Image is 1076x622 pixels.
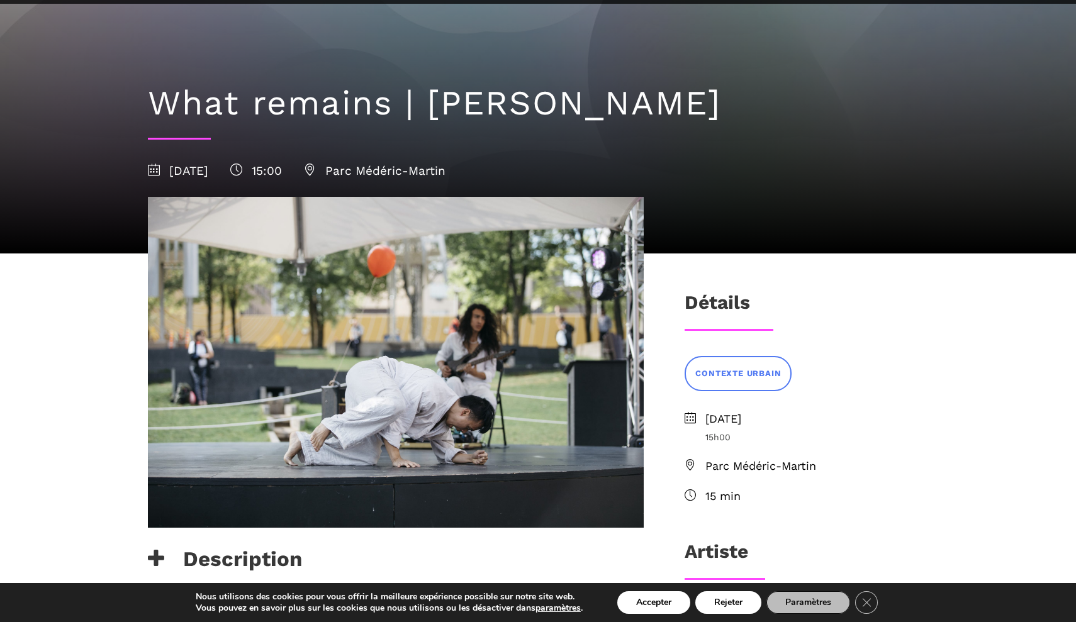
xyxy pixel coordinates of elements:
[196,603,583,614] p: Vous pouvez en savoir plus sur les cookies que nous utilisons ou les désactiver dans .
[705,457,928,475] span: Parc Médéric-Martin
[766,591,850,614] button: Paramètres
[705,430,928,444] span: 15h00
[685,540,748,572] h3: Artiste
[230,164,282,178] span: 15:00
[855,591,878,614] button: Close GDPR Cookie Banner
[685,356,792,391] a: CONTEXTE URBAIN
[148,164,208,178] span: [DATE]
[148,547,302,578] h3: Description
[695,367,781,380] span: CONTEXTE URBAIN
[705,487,928,506] span: 15 min
[196,591,583,603] p: Nous utilisons des cookies pour vous offrir la meilleure expérience possible sur notre site web.
[617,591,690,614] button: Accepter
[148,83,928,124] h1: What remains | [PERSON_NAME]
[535,603,581,614] button: paramètres
[705,410,928,428] span: [DATE]
[304,164,446,178] span: Parc Médéric-Martin
[695,591,761,614] button: Rejeter
[685,291,750,323] h3: Détails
